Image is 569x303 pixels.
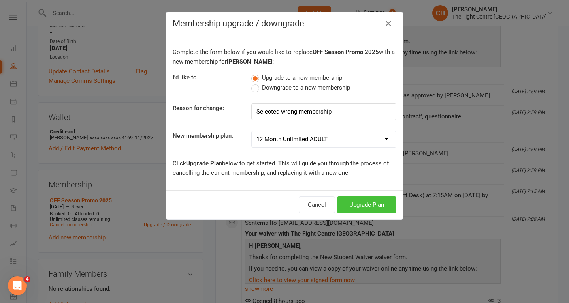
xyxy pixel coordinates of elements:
p: Click below to get started. This will guide you through the process of cancelling the current mem... [173,159,396,178]
input: Reason (optional) [251,103,396,120]
p: Complete the form below if you would like to replace with a new membership for [173,47,396,66]
span: Downgrade to a new membership [262,83,350,91]
iframe: Intercom live chat [8,276,27,295]
b: [PERSON_NAME]: [227,58,274,65]
span: Upgrade to a new membership [262,73,342,81]
h4: Membership upgrade / downgrade [173,19,396,28]
label: New membership plan: [173,131,233,140]
label: I'd like to [173,73,197,82]
label: Reason for change: [173,103,224,113]
b: Upgrade Plan [186,160,222,167]
span: 4 [24,276,30,282]
button: Upgrade Plan [337,196,396,213]
button: Cancel [299,196,335,213]
b: OFF Season Promo 2025 [313,49,379,56]
button: Close [382,17,395,30]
